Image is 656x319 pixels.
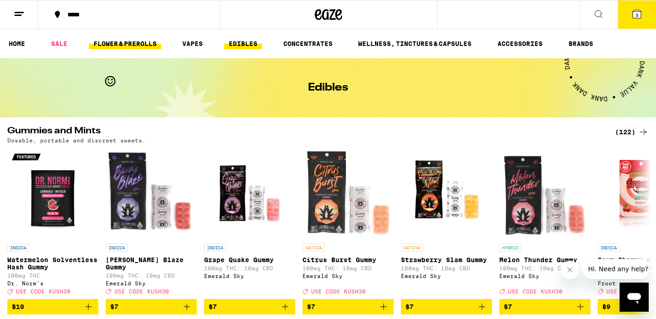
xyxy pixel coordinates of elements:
[4,38,30,49] a: HOME
[7,299,98,314] button: Add to bag
[302,243,324,252] p: SATIVA
[7,280,98,286] div: Dr. Norm's
[635,12,638,18] span: 3
[504,303,512,310] span: $7
[401,265,492,271] p: 100mg THC: 10mg CBD
[499,148,590,299] a: Open page for Melon Thunder Gummy from Emerald Sky
[401,243,423,252] p: SATIVA
[615,127,649,137] a: (122)
[308,82,348,93] h1: Edibles
[561,261,579,279] iframe: Close message
[7,137,146,143] p: Dosable, portable and discreet sweets.
[564,38,598,49] a: BRANDS
[302,148,394,239] img: Emerald Sky - Citrus Burst Gummy
[16,289,71,294] span: USE CODE KUSH30
[114,289,169,294] span: USE CODE KUSH30
[499,299,590,314] button: Add to bag
[106,243,128,252] p: INDICA
[302,299,394,314] button: Add to bag
[106,273,197,278] p: 100mg THC: 10mg CBD
[499,148,590,239] img: Emerald Sky - Melon Thunder Gummy
[279,38,337,49] a: CONCENTRATES
[602,303,610,310] span: $9
[106,280,197,286] div: Emerald Sky
[209,303,217,310] span: $7
[302,265,394,271] p: 100mg THC: 10mg CBD
[499,273,590,279] div: Emerald Sky
[302,148,394,299] a: Open page for Citrus Burst Gummy from Emerald Sky
[204,148,295,239] img: Emerald Sky - Grape Quake Gummy
[401,273,492,279] div: Emerald Sky
[302,273,394,279] div: Emerald Sky
[499,265,590,271] p: 100mg THC: 10mg CBD
[401,148,492,239] img: Emerald Sky - Strawberry Slam Gummy
[12,303,24,310] span: $10
[7,127,604,137] h2: Gummies and Mints
[620,283,649,312] iframe: Button to launch messaging window
[106,148,197,299] a: Open page for Berry Blaze Gummy from Emerald Sky
[106,256,197,271] p: [PERSON_NAME] Blaze Gummy
[7,243,29,252] p: INDICA
[493,38,547,49] a: ACCESSORIES
[7,148,98,239] img: Dr. Norm's - Watermelon Solventless Hash Gummy
[7,148,98,299] a: Open page for Watermelon Solventless Hash Gummy from Dr. Norm's
[508,289,563,294] span: USE CODE KUSH30
[7,273,98,278] p: 100mg THC
[224,38,262,49] a: EDIBLES
[204,243,226,252] p: INDICA
[302,256,394,263] p: Citrus Burst Gummy
[311,289,366,294] span: USE CODE KUSH30
[204,256,295,263] p: Grape Quake Gummy
[106,148,197,239] img: Emerald Sky - Berry Blaze Gummy
[598,243,620,252] p: INDICA
[46,38,72,49] a: SALE
[401,299,492,314] button: Add to bag
[178,38,207,49] a: VAPES
[401,148,492,299] a: Open page for Strawberry Slam Gummy from Emerald Sky
[405,303,414,310] span: $7
[204,273,295,279] div: Emerald Sky
[89,38,161,49] a: FLOWER & PREROLLS
[204,265,295,271] p: 100mg THC: 10mg CBD
[401,256,492,263] p: Strawberry Slam Gummy
[583,259,649,279] iframe: Message from company
[7,256,98,271] p: Watermelon Solventless Hash Gummy
[110,303,118,310] span: $7
[204,148,295,299] a: Open page for Grape Quake Gummy from Emerald Sky
[618,0,656,29] button: 3
[354,38,476,49] a: WELLNESS, TINCTURES & CAPSULES
[204,299,295,314] button: Add to bag
[499,243,521,252] p: HYBRID
[307,303,315,310] span: $7
[499,256,590,263] p: Melon Thunder Gummy
[106,299,197,314] button: Add to bag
